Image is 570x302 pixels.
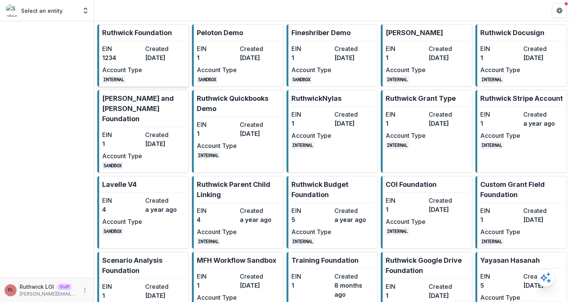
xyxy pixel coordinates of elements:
[102,93,185,124] p: [PERSON_NAME] and [PERSON_NAME] Foundation
[197,206,237,215] dt: EIN
[386,110,426,119] dt: EIN
[552,3,567,18] button: Get Help
[386,53,426,62] dd: 1
[291,141,315,149] code: INTERNAL
[192,24,283,87] a: Peloton DemoEIN1Created[DATE]Account TypeSANDBOX
[386,196,426,205] dt: EIN
[334,119,374,128] dd: [DATE]
[480,141,504,149] code: INTERNAL
[334,272,374,281] dt: Created
[145,291,185,300] dd: [DATE]
[240,281,280,290] dd: [DATE]
[291,281,331,290] dd: 1
[386,93,456,103] p: Ruthwick Grant Type
[240,272,280,281] dt: Created
[102,282,142,291] dt: EIN
[480,215,520,224] dd: 1
[240,206,280,215] dt: Created
[386,75,409,83] code: INTERNAL
[291,272,331,281] dt: EIN
[480,293,520,302] dt: Account Type
[480,110,520,119] dt: EIN
[102,291,142,300] dd: 1
[480,272,520,281] dt: EIN
[145,196,185,205] dt: Created
[197,255,276,265] p: MFH Workflow Sandbox
[386,179,437,190] p: COI Foundation
[381,176,472,249] a: COI FoundationEIN1Created[DATE]Account TypeINTERNAL
[386,131,426,140] dt: Account Type
[334,206,374,215] dt: Created
[80,286,89,295] button: More
[145,139,185,148] dd: [DATE]
[291,206,331,215] dt: EIN
[97,90,189,173] a: [PERSON_NAME] and [PERSON_NAME] FoundationEIN1Created[DATE]Account TypeSANDBOX
[197,141,237,150] dt: Account Type
[192,176,283,249] a: Ruthwick Parent Child LinkingEIN4Createda year agoAccount TypeINTERNAL
[523,53,563,62] dd: [DATE]
[102,44,142,53] dt: EIN
[21,7,63,15] p: Select an entity
[240,44,280,53] dt: Created
[480,53,520,62] dd: 1
[102,75,126,83] code: INTERNAL
[291,131,331,140] dt: Account Type
[291,255,359,265] p: Training Foundation
[102,205,142,214] dd: 4
[197,179,280,200] p: Ruthwick Parent Child Linking
[480,28,544,38] p: Ruthwick Docusign
[480,237,504,245] code: INTERNAL
[197,44,237,53] dt: EIN
[6,5,18,17] img: Select an entity
[480,93,563,103] p: Ruthwick Stripe Account
[197,75,218,83] code: SANDBOX
[291,227,331,236] dt: Account Type
[197,281,237,290] dd: 1
[102,130,142,139] dt: EIN
[480,65,520,74] dt: Account Type
[145,282,185,291] dt: Created
[480,179,564,200] p: Custom Grant Field Foundation
[429,53,469,62] dd: [DATE]
[197,227,237,236] dt: Account Type
[480,119,520,128] dd: 1
[197,53,237,62] dd: 1
[197,272,237,281] dt: EIN
[386,205,426,214] dd: 1
[386,141,409,149] code: INTERNAL
[523,206,563,215] dt: Created
[287,176,378,249] a: Ruthwick Budget FoundationEIN5Createda year agoAccount TypeINTERNAL
[192,90,283,173] a: Ruthwick Quickbooks DemoEIN1Created[DATE]Account TypeINTERNAL
[97,176,189,249] a: Lavelle V4EIN4Createda year agoAccount TypeSANDBOX
[291,75,312,83] code: SANDBOX
[102,65,142,74] dt: Account Type
[197,151,220,159] code: INTERNAL
[291,93,342,103] p: RuthwickNylas
[429,119,469,128] dd: [DATE]
[102,179,137,190] p: Lavelle V4
[197,129,237,138] dd: 1
[523,44,563,53] dt: Created
[480,206,520,215] dt: EIN
[145,130,185,139] dt: Created
[291,215,331,224] dd: 5
[102,217,142,226] dt: Account Type
[429,44,469,53] dt: Created
[240,129,280,138] dd: [DATE]
[386,227,409,235] code: INTERNAL
[386,255,469,276] p: Ruthwick Google Drive Foundation
[386,291,426,300] dd: 1
[287,24,378,87] a: Fineshriber DemoEIN1Created[DATE]Account TypeSANDBOX
[429,291,469,300] dd: [DATE]
[480,255,540,265] p: Yayasan Hasanah
[429,110,469,119] dt: Created
[97,24,189,87] a: Ruthwick FoundationEIN1234Created[DATE]Account TypeINTERNAL
[386,28,443,38] p: [PERSON_NAME]
[291,237,315,245] code: INTERNAL
[334,281,374,299] dd: 8 months ago
[197,293,237,302] dt: Account Type
[8,288,14,293] div: Ruthwick LOI
[334,44,374,53] dt: Created
[429,196,469,205] dt: Created
[475,90,567,173] a: Ruthwick Stripe AccountEIN1Createda year agoAccount TypeINTERNAL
